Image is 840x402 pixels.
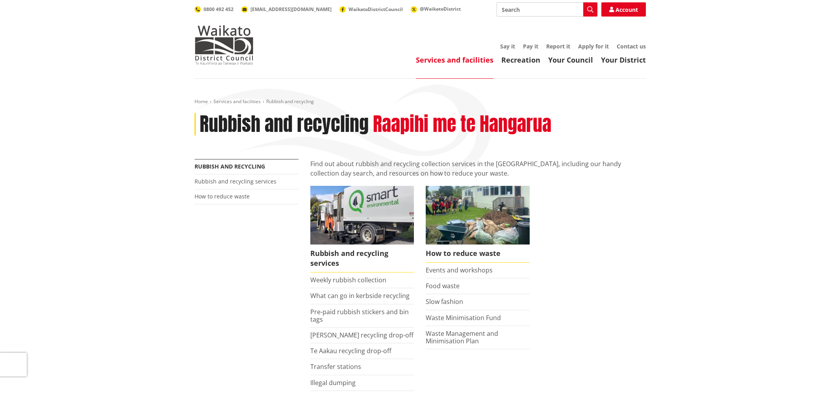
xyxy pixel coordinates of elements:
a: Food waste [426,282,460,290]
a: Services and facilities [213,98,261,105]
img: Waikato District Council - Te Kaunihera aa Takiwaa o Waikato [195,25,254,65]
a: Your Council [548,55,593,65]
span: How to reduce waste [426,245,530,263]
span: Rubbish and recycling services [310,245,414,272]
input: Search input [497,2,597,17]
img: Reducing waste [426,186,530,244]
h2: Raapihi me te Hangarua [373,113,551,136]
a: Rubbish and recycling [195,163,265,170]
a: What can go in kerbside recycling [310,291,410,300]
a: 0800 492 452 [195,6,234,13]
a: Waste Minimisation Fund [426,313,501,322]
span: WaikatoDistrictCouncil [349,6,403,13]
a: Apply for it [578,43,609,50]
a: Contact us [617,43,646,50]
a: How to reduce waste [426,186,530,263]
a: Report it [546,43,570,50]
a: [PERSON_NAME] recycling drop-off [310,331,414,339]
a: Transfer stations [310,362,361,371]
a: Say it [500,43,515,50]
a: Illegal dumping [310,378,356,387]
span: @WaikatoDistrict [420,6,461,12]
a: Services and facilities [416,55,493,65]
span: Rubbish and recycling [266,98,314,105]
a: Recreation [501,55,540,65]
a: Events and workshops [426,266,493,274]
p: Find out about rubbish and recycling collection services in the [GEOGRAPHIC_DATA], including our ... [310,159,646,178]
a: Slow fashion [426,297,463,306]
a: Account [601,2,646,17]
a: How to reduce waste [195,193,250,200]
a: [EMAIL_ADDRESS][DOMAIN_NAME] [241,6,332,13]
h1: Rubbish and recycling [200,113,369,136]
a: Pre-paid rubbish stickers and bin tags [310,308,409,324]
span: [EMAIL_ADDRESS][DOMAIN_NAME] [250,6,332,13]
a: Your District [601,55,646,65]
a: @WaikatoDistrict [411,6,461,12]
a: Pay it [523,43,538,50]
img: Rubbish and recycling services [310,186,414,244]
a: Rubbish and recycling services [195,178,276,185]
a: Waste Management and Minimisation Plan [426,329,498,345]
a: WaikatoDistrictCouncil [339,6,403,13]
a: Weekly rubbish collection [310,276,386,284]
span: 0800 492 452 [204,6,234,13]
a: Te Aakau recycling drop-off [310,346,391,355]
a: Home [195,98,208,105]
nav: breadcrumb [195,98,646,105]
a: Rubbish and recycling services [310,186,414,272]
